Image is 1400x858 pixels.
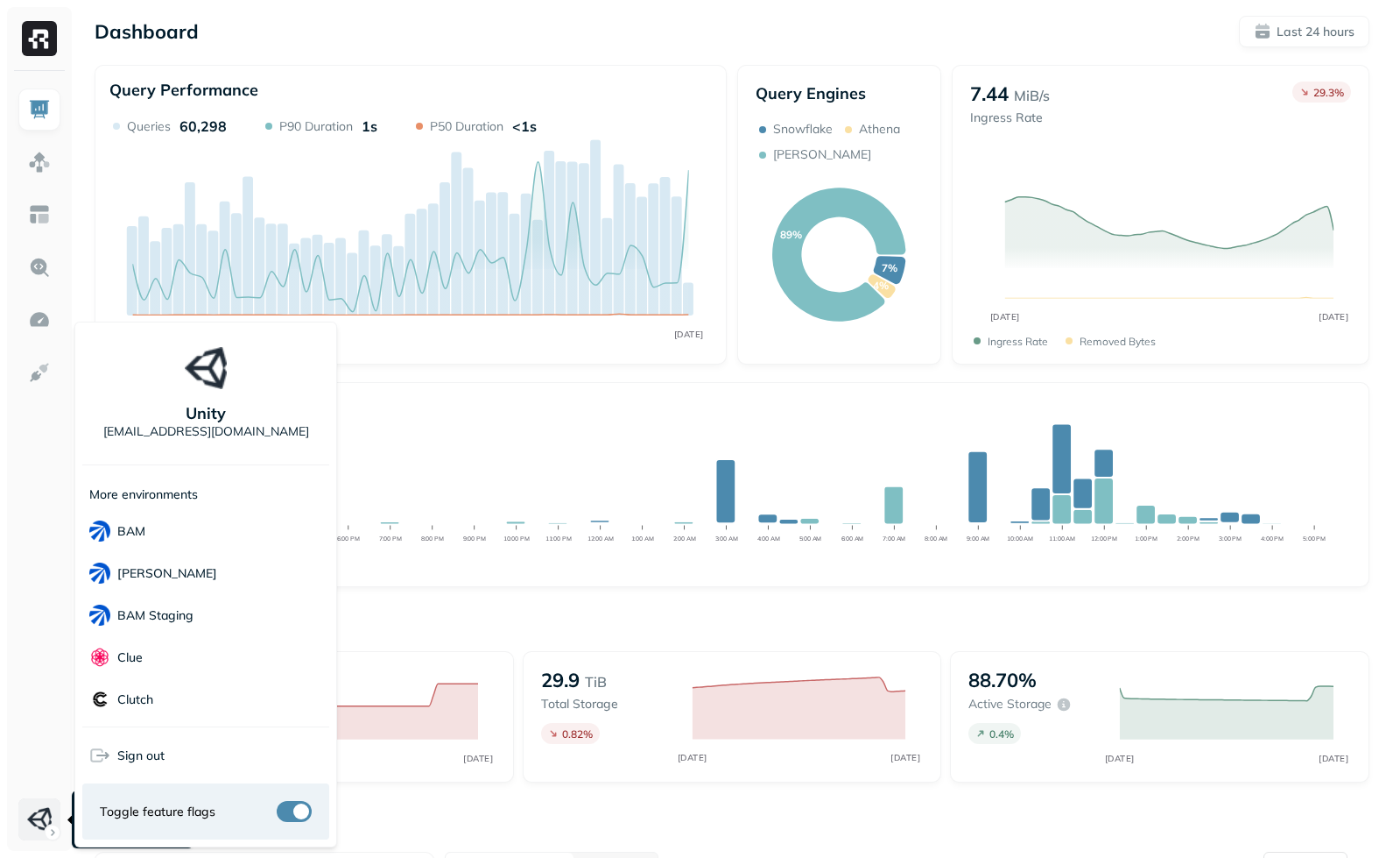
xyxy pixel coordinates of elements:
[103,423,309,440] p: [EMAIL_ADDRESS][DOMAIN_NAME]
[100,804,215,820] span: Toggle feature flags
[117,523,145,540] p: BAM
[185,347,227,389] img: Unity
[117,607,193,624] p: BAM Staging
[117,691,153,708] p: Clutch
[186,403,226,423] p: Unity
[117,748,165,764] span: Sign out
[117,565,217,582] p: [PERSON_NAME]
[89,563,110,584] img: BAM Dev
[89,647,110,668] img: Clue
[89,689,110,710] img: Clutch
[117,649,143,666] p: Clue
[89,521,110,542] img: BAM
[89,605,110,626] img: BAM Staging
[89,486,198,503] p: More environments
